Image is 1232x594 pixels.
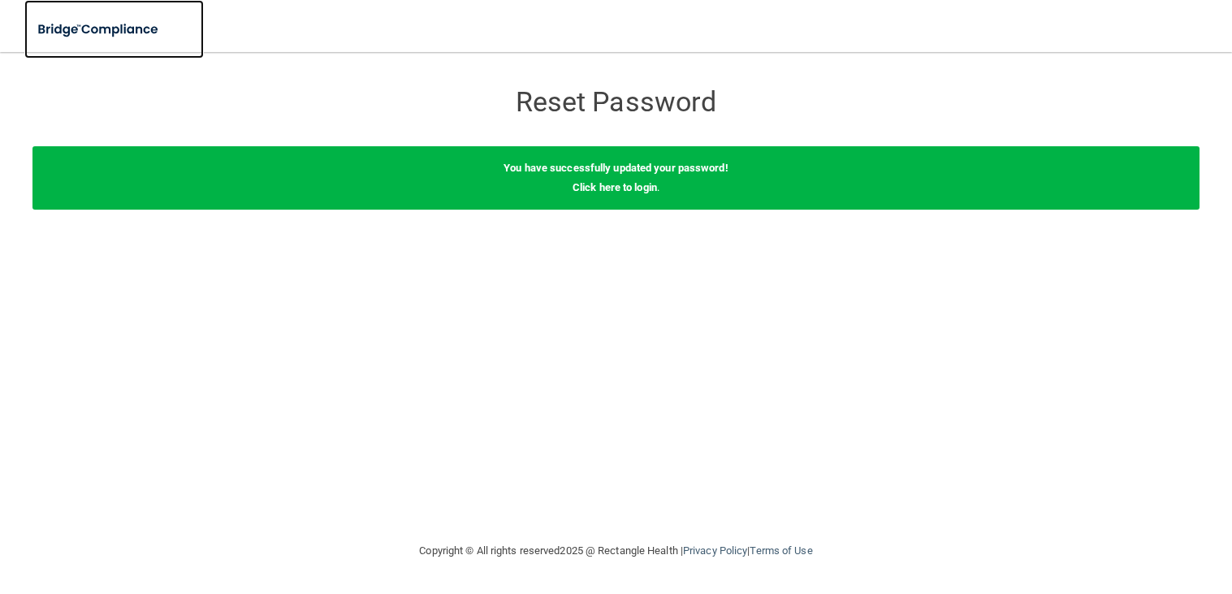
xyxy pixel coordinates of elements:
div: Copyright © All rights reserved 2025 @ Rectangle Health | | [320,525,913,577]
div: . [32,146,1200,210]
a: Click here to login [573,181,657,193]
b: You have successfully updated your password! [504,162,728,174]
a: Terms of Use [750,544,812,557]
iframe: Drift Widget Chat Controller [953,488,1213,551]
img: bridge_compliance_login_screen.278c3ca4.svg [24,13,174,46]
a: Privacy Policy [683,544,747,557]
h3: Reset Password [320,87,913,117]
